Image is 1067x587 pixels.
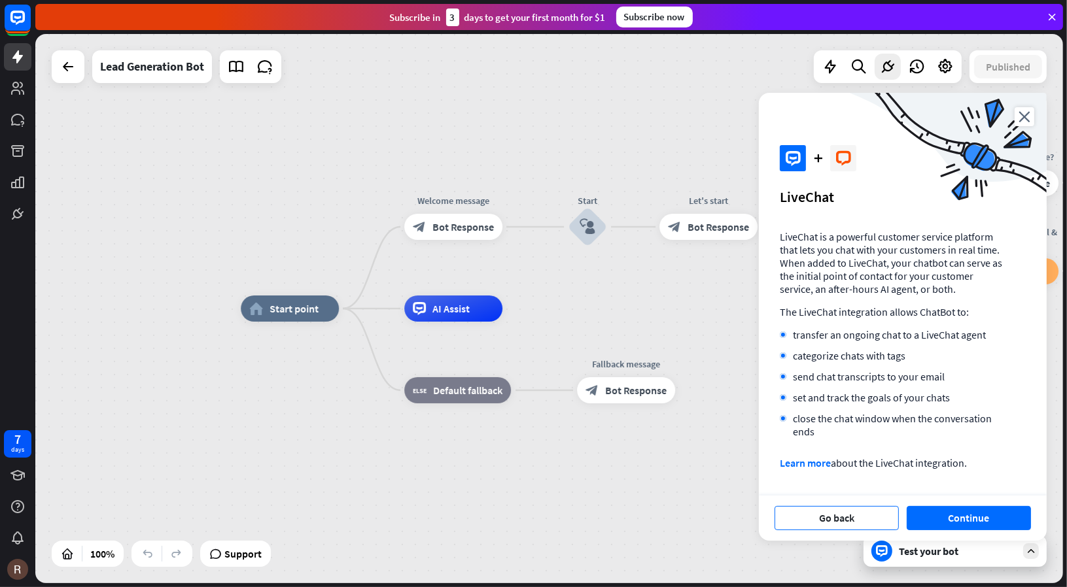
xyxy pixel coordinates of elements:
[567,358,685,371] div: Fallback message
[4,430,31,458] a: 7 days
[446,8,459,26] div: 3
[780,456,831,469] a: Learn more
[413,384,427,397] i: block_fallback
[780,305,1005,318] p: The LiveChat integration allows ChatBot to:
[899,545,1017,558] div: Test your bot
[390,8,606,26] div: Subscribe in days to get your first month for $1
[413,220,426,233] i: block_bot_response
[14,433,21,445] div: 7
[394,194,512,207] div: Welcome message
[780,370,1005,383] li: send chat transcripts to your email
[780,456,1005,469] p: about the LiveChat integration.
[780,328,1005,341] li: transfer an ongoing chat to a LiveChat agent
[775,506,899,530] button: Go back
[432,220,494,233] span: Bot Response
[10,5,50,44] button: Open LiveChat chat widget
[780,349,1005,362] li: categorize chats with tags
[11,445,24,454] div: days
[249,302,263,315] i: home_2
[780,230,1005,295] p: LiveChat is a powerful customer service platform that lets you chat with your customers in real t...
[86,543,118,564] div: 100%
[1015,107,1034,126] i: close
[433,384,502,397] span: Default fallback
[548,194,627,207] div: Start
[616,7,693,27] div: Subscribe now
[580,219,595,235] i: block_user_input
[668,220,681,233] i: block_bot_response
[270,302,319,315] span: Start point
[688,220,749,233] span: Bot Response
[605,384,667,397] span: Bot Response
[780,391,1005,404] li: set and track the goals of your chats
[586,384,599,397] i: block_bot_response
[814,154,822,162] i: plus
[907,506,1031,530] button: Continue
[100,50,204,83] div: Lead Generation Bot
[974,55,1042,78] button: Published
[224,543,262,564] span: Support
[780,188,1026,206] div: LiveChat
[988,176,1050,190] span: Bot Response
[650,194,767,207] div: Let's start
[432,302,470,315] span: AI Assist
[780,412,1005,438] li: close the chat window when the conversation ends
